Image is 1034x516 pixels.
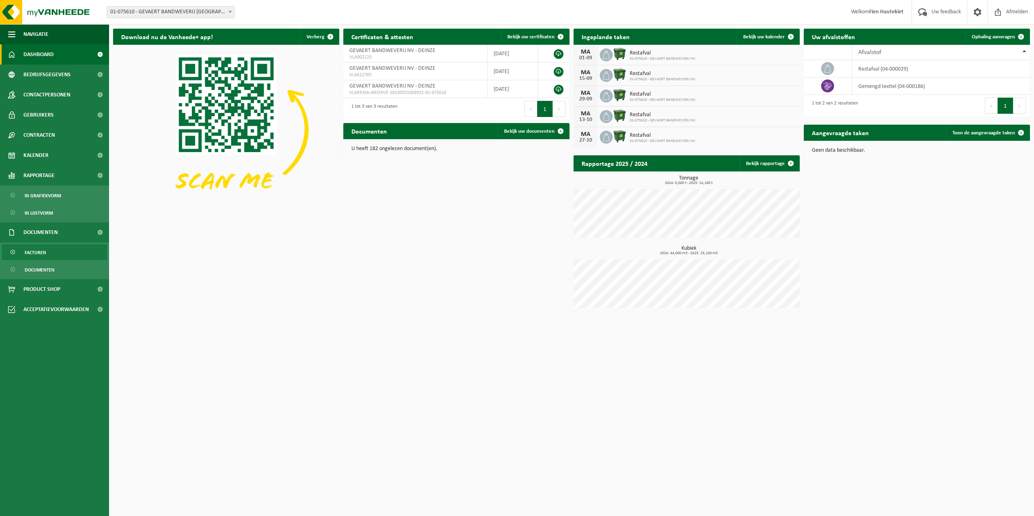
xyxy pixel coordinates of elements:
[113,45,339,214] img: Download de VHEPlus App
[630,71,696,77] span: Restafval
[578,246,800,255] h3: Kubiek
[740,155,799,171] a: Bekijk rapportage
[524,101,537,117] button: Previous
[537,101,553,117] button: 1
[804,29,863,44] h2: Uw afvalstoffen
[613,88,626,102] img: WB-1100-HPE-GN-01
[737,29,799,45] a: Bekijk uw kalender
[349,72,481,78] span: VLA612705
[488,80,538,98] td: [DATE]
[630,50,696,56] span: Restafval
[630,91,696,98] span: Restafval
[23,222,58,242] span: Documenten
[574,155,656,171] h2: Rapportage 2025 / 2024
[23,44,54,65] span: Dashboard
[630,139,696,144] span: 01-075610 - GEVAERT BANDWEVERIJ NV
[25,262,55,278] span: Documenten
[23,85,70,105] span: Contactpersonen
[488,45,538,63] td: [DATE]
[347,100,397,118] div: 1 tot 3 van 3 resultaten
[351,146,561,152] p: U heeft 182 ongelezen document(en).
[985,98,998,114] button: Previous
[507,34,555,40] span: Bekijk uw certificaten
[23,125,55,145] span: Contracten
[23,145,48,165] span: Kalender
[578,138,594,143] div: 27-10
[578,117,594,123] div: 13-10
[852,60,1030,77] td: restafval (04-000029)
[307,34,324,40] span: Verberg
[349,54,481,61] span: VLA902123
[553,101,565,117] button: Next
[808,97,858,115] div: 1 tot 2 van 2 resultaten
[25,245,46,260] span: Facturen
[972,34,1015,40] span: Ophaling aanvragen
[498,123,569,139] a: Bekijk uw documenten
[578,251,800,255] span: 2024: 44,000 m3 - 2025: 23,100 m3
[630,56,696,61] span: 01-075610 - GEVAERT BANDWEVERIJ NV
[349,83,435,89] span: GEVAERT BANDWEVERIJ NV - DEINZE
[804,125,877,140] h2: Aangevraagde taken
[858,49,881,56] span: Afvalstof
[613,47,626,61] img: WB-1100-HPE-GN-01
[23,165,55,186] span: Rapportage
[578,96,594,102] div: 29-09
[613,109,626,123] img: WB-1100-HPE-GN-01
[107,6,234,18] span: 01-075610 - GEVAERT BANDWEVERIJ NV - DEINZE
[349,90,481,96] span: VLAREMA-ARCHIVE-20130531093922-01-075610
[812,148,1022,153] p: Geen data beschikbaar.
[613,68,626,81] img: WB-1100-HPE-GN-01
[1013,98,1026,114] button: Next
[343,123,395,139] h2: Documenten
[25,188,61,203] span: In grafiekvorm
[23,24,48,44] span: Navigatie
[852,77,1030,95] td: gemengd textiel (04-000186)
[349,48,435,54] span: GEVAERT BANDWEVERIJ NV - DEINZE
[504,129,555,134] span: Bekijk uw documenten
[578,49,594,55] div: MA
[2,244,107,260] a: Facturen
[23,105,54,125] span: Gebruikers
[630,132,696,139] span: Restafval
[630,98,696,102] span: 01-075610 - GEVAERT BANDWEVERIJ NV
[630,112,696,118] span: Restafval
[630,118,696,123] span: 01-075610 - GEVAERT BANDWEVERIJ NV
[23,65,71,85] span: Bedrijfsgegevens
[578,76,594,81] div: 15-09
[965,29,1029,45] a: Ophaling aanvragen
[300,29,338,45] button: Verberg
[349,65,435,71] span: GEVAERT BANDWEVERIJ NV - DEINZE
[998,98,1013,114] button: 1
[613,130,626,143] img: WB-1100-HPE-GN-01
[952,130,1015,136] span: Toon de aangevraagde taken
[869,9,904,15] strong: Fien Hautekiet
[578,111,594,117] div: MA
[578,131,594,138] div: MA
[107,6,235,18] span: 01-075610 - GEVAERT BANDWEVERIJ NV - DEINZE
[743,34,785,40] span: Bekijk uw kalender
[113,29,221,44] h2: Download nu de Vanheede+ app!
[578,175,800,185] h3: Tonnage
[578,90,594,96] div: MA
[23,279,60,299] span: Product Shop
[2,205,107,220] a: In lijstvorm
[501,29,569,45] a: Bekijk uw certificaten
[574,29,638,44] h2: Ingeplande taken
[343,29,421,44] h2: Certificaten & attesten
[2,188,107,203] a: In grafiekvorm
[578,55,594,61] div: 01-09
[23,299,89,320] span: Acceptatievoorwaarden
[578,69,594,76] div: MA
[2,262,107,277] a: Documenten
[25,205,53,221] span: In lijstvorm
[630,77,696,82] span: 01-075610 - GEVAERT BANDWEVERIJ NV
[488,63,538,80] td: [DATE]
[946,125,1029,141] a: Toon de aangevraagde taken
[578,181,800,185] span: 2024: 0,000 t - 2025: 14,180 t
